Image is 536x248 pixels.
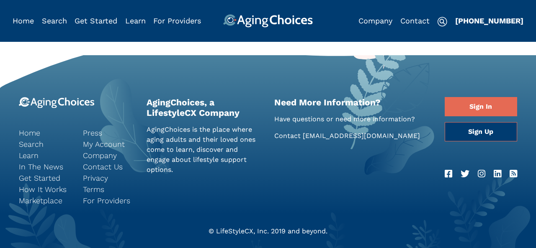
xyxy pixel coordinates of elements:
a: Get Started [75,16,117,25]
a: Instagram [478,167,485,181]
a: For Providers [83,195,134,206]
a: Learn [125,16,146,25]
a: Learn [19,150,70,161]
a: Press [83,127,134,138]
p: Contact [274,131,432,141]
a: Company [358,16,392,25]
a: Company [83,150,134,161]
h2: Need More Information? [274,97,432,107]
a: For Providers [153,16,201,25]
p: Have questions or need more information? [274,114,432,124]
a: My Account [83,138,134,150]
div: © LifeStyleCX, Inc. 2019 and beyond. [13,226,523,236]
img: AgingChoices [223,14,313,28]
img: search-icon.svg [437,17,447,27]
a: Home [19,127,70,138]
a: [EMAIL_ADDRESS][DOMAIN_NAME] [303,132,420,140]
a: Facebook [445,167,452,181]
a: In The News [19,161,70,172]
h2: AgingChoices, a LifestyleCX Company [147,97,262,118]
a: Home [13,16,34,25]
a: RSS Feed [510,167,517,181]
a: LinkedIn [494,167,501,181]
a: Search [19,138,70,150]
img: 9-logo.svg [19,97,95,108]
a: Sign In [445,97,517,116]
a: Privacy [83,172,134,184]
div: Popover trigger [42,14,67,28]
p: AgingChoices is the place where aging adults and their loved ones come to learn, discover and eng... [147,125,262,175]
a: Get Started [19,172,70,184]
a: Search [42,16,67,25]
a: Contact Us [83,161,134,172]
a: Twitter [461,167,469,181]
a: Contact [400,16,430,25]
a: Terms [83,184,134,195]
a: Marketplace [19,195,70,206]
a: Sign Up [445,122,517,141]
a: [PHONE_NUMBER] [455,16,523,25]
a: How It Works [19,184,70,195]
